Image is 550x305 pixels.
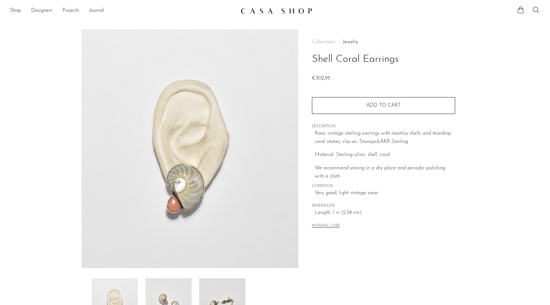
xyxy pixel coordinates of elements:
[89,7,104,15] a: Journal
[312,183,455,189] span: CONDITION
[312,124,455,130] span: DESCRIPTION
[312,97,455,114] button: Add to cart
[62,7,79,15] a: Projects
[380,139,409,144] em: AKR Sterling.
[366,103,401,108] span: Add to cart
[10,5,236,16] ul: NEW HEADER MENU
[81,29,298,268] img: Shell Coral Earrings
[312,39,455,45] nav: Breadcrumbs
[312,39,335,45] span: Collections
[10,5,236,16] nav: Desktop navigation
[312,224,340,229] button: MATERIAL CARE
[312,203,455,209] span: DIMENSIONS
[343,39,358,45] a: Jewelry
[312,51,455,67] h1: Shell Coral Earrings
[315,209,455,217] span: Length: 1 in (2.54 cm)
[315,166,445,179] i: We recommend storing in a dry place and periodic polishing with a cloth.
[315,151,455,159] p: Material: Sterling silver, shell, coral.
[312,76,330,81] span: €302,95
[10,7,21,15] a: Shop
[315,189,455,197] span: Very good; light vintage wear.
[315,130,455,146] p: Rare, vintage sterling earrings with nautilus shells and teardrop coral stones, clip-on. Stamped,
[31,7,52,15] a: Designers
